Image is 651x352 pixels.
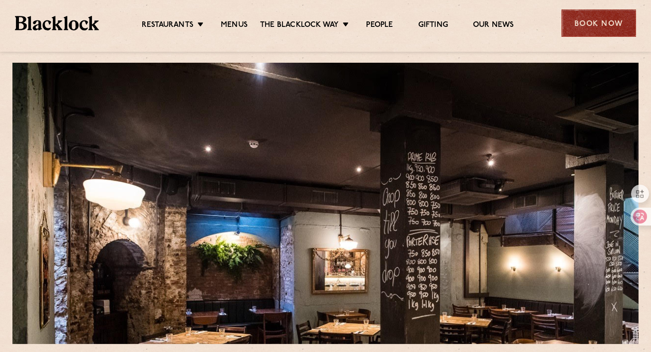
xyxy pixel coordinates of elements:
a: Gifting [418,20,448,31]
a: Restaurants [142,20,193,31]
img: BL_Textured_Logo-footer-cropped.svg [15,16,99,30]
a: Menus [221,20,248,31]
div: Book Now [561,9,636,37]
a: People [366,20,393,31]
a: The Blacklock Way [260,20,339,31]
a: Our News [473,20,514,31]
